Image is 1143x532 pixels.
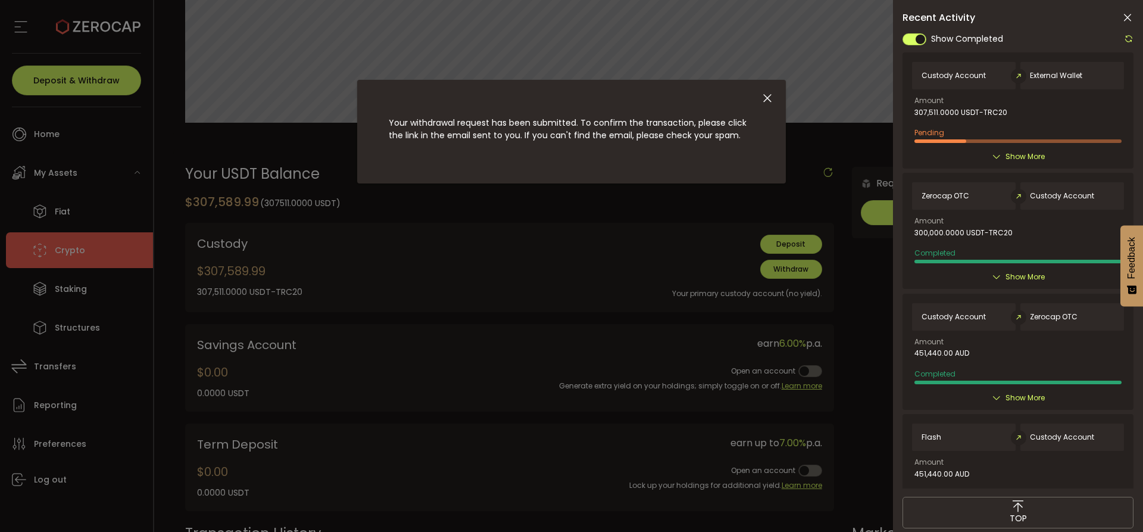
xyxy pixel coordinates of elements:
[357,80,786,183] div: dialog
[922,192,969,200] span: Zerocap OTC
[1030,71,1082,80] span: External Wallet
[1005,392,1045,404] span: Show More
[922,71,986,80] span: Custody Account
[1083,475,1143,532] iframe: Chat Widget
[1126,237,1137,279] span: Feedback
[914,369,955,379] span: Completed
[1030,192,1094,200] span: Custody Account
[914,97,944,104] span: Amount
[914,217,944,225] span: Amount
[914,108,1007,117] span: 307,511.0000 USDT-TRC20
[1010,512,1027,525] span: TOP
[1030,433,1094,441] span: Custody Account
[922,433,941,441] span: Flash
[1005,151,1045,163] span: Show More
[914,248,955,258] span: Completed
[761,92,774,105] button: Close
[922,313,986,321] span: Custody Account
[914,459,944,466] span: Amount
[1030,313,1078,321] span: Zerocap OTC
[914,349,969,357] span: 451,440.00 AUD
[1005,271,1045,283] span: Show More
[902,13,975,23] span: Recent Activity
[389,117,747,141] span: Your withdrawal request has been submitted. To confirm the transaction, please click the link in ...
[914,338,944,346] span: Amount
[1120,225,1143,306] button: Feedback - Show survey
[914,127,944,138] span: Pending
[931,33,1003,45] span: Show Completed
[914,229,1013,237] span: 300,000.0000 USDT-TRC20
[914,470,969,478] span: 451,440.00 AUD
